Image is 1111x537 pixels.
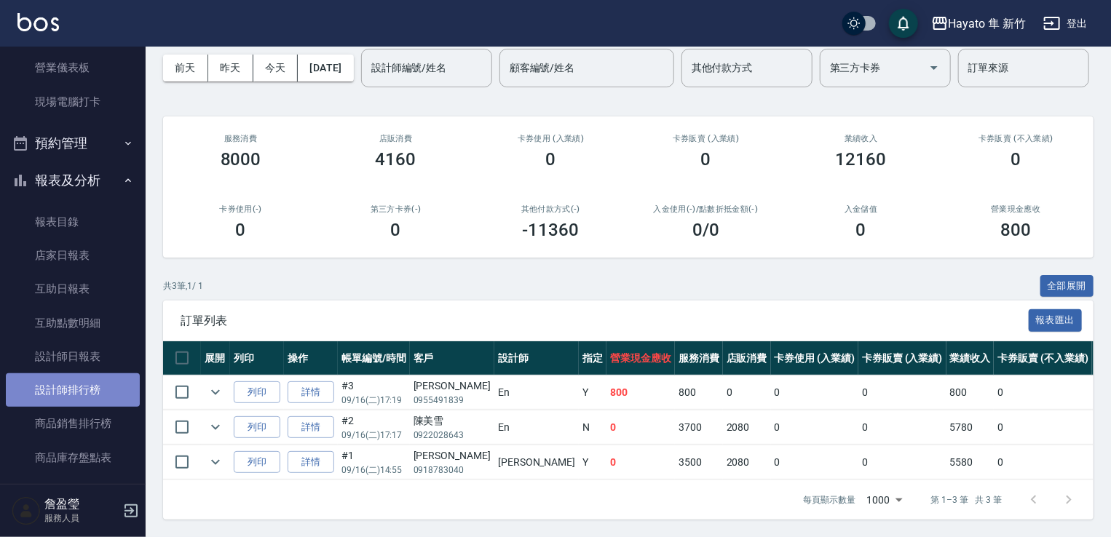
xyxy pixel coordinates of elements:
h3: 0 [1011,149,1021,170]
th: 列印 [230,341,284,375]
div: 陳美雪 [414,413,491,429]
h3: 服務消費 [181,134,301,143]
h3: 800 [1001,220,1032,240]
a: 設計師排行榜 [6,373,140,407]
a: 報表目錄 [6,205,140,239]
h5: 詹盈瑩 [44,497,119,512]
td: [PERSON_NAME] [494,445,579,480]
td: 0 [994,410,1091,445]
a: 顧客入金餘額表 [6,474,140,508]
h3: 0 /0 [692,220,719,240]
td: 800 [946,375,995,410]
p: 0922028643 [414,429,491,442]
td: 0 [994,445,1091,480]
th: 操作 [284,341,338,375]
p: 服務人員 [44,512,119,525]
td: En [494,375,579,410]
h3: 0 [546,149,556,170]
h2: 入金使用(-) /點數折抵金額(-) [646,204,766,214]
p: 共 3 筆, 1 / 1 [163,279,203,293]
th: 店販消費 [723,341,771,375]
div: Hayato 隼 新竹 [949,15,1026,33]
a: 現場電腦打卡 [6,85,140,119]
p: 09/16 (二) 14:55 [341,464,406,477]
td: En [494,410,579,445]
button: 今天 [253,55,298,81]
h3: 0 [236,220,246,240]
button: 昨天 [208,55,253,81]
th: 業績收入 [946,341,995,375]
a: 店家日報表 [6,239,140,272]
td: 3500 [675,445,723,480]
th: 客戶 [410,341,494,375]
button: 前天 [163,55,208,81]
td: Y [579,445,606,480]
td: #3 [338,375,410,410]
button: 報表匯出 [1029,309,1083,332]
button: [DATE] [298,55,353,81]
div: [PERSON_NAME] [414,378,491,394]
td: 800 [606,375,675,410]
h3: 0 [391,220,401,240]
a: 設計師日報表 [6,340,140,373]
td: #1 [338,445,410,480]
h2: 入金儲值 [801,204,921,214]
button: 列印 [234,416,280,439]
a: 商品庫存盤點表 [6,441,140,474]
th: 營業現金應收 [606,341,675,375]
h3: 12160 [836,149,887,170]
td: 3700 [675,410,723,445]
button: save [889,9,918,38]
a: 營業儀表板 [6,51,140,84]
th: 展開 [201,341,230,375]
button: 全部展開 [1040,275,1094,298]
span: 訂單列表 [181,314,1029,328]
button: expand row [205,416,226,438]
a: 詳情 [288,381,334,404]
h3: 0 [701,149,711,170]
td: 0 [858,410,946,445]
th: 服務消費 [675,341,723,375]
h2: 卡券使用(-) [181,204,301,214]
h3: 8000 [221,149,261,170]
th: 卡券使用 (入業績) [771,341,859,375]
th: 設計師 [494,341,579,375]
h2: 卡券販賣 (入業績) [646,134,766,143]
a: 互助日報表 [6,272,140,306]
div: [PERSON_NAME] [414,448,491,464]
td: 0 [771,445,859,480]
button: expand row [205,381,226,403]
td: 0 [771,375,859,410]
h2: 營業現金應收 [956,204,1076,214]
button: 登出 [1037,10,1094,37]
h3: -11360 [523,220,580,240]
td: 5780 [946,410,995,445]
td: 0 [771,410,859,445]
a: 商品銷售排行榜 [6,407,140,440]
img: Person [12,496,41,525]
p: 09/16 (二) 17:19 [341,394,406,407]
p: 0918783040 [414,464,491,477]
td: 5580 [946,445,995,480]
td: 0 [858,375,946,410]
button: 報表及分析 [6,162,140,199]
td: 0 [723,375,771,410]
p: 09/16 (二) 17:17 [341,429,406,442]
td: Y [579,375,606,410]
td: #2 [338,410,410,445]
p: 每頁顯示數量 [803,493,855,506]
td: 0 [606,410,675,445]
h2: 其他付款方式(-) [491,204,611,214]
a: 詳情 [288,451,334,474]
p: 0955491839 [414,394,491,407]
h2: 業績收入 [801,134,921,143]
h3: 4160 [376,149,416,170]
button: Hayato 隼 新竹 [925,9,1032,39]
td: 0 [994,375,1091,410]
th: 帳單編號/時間 [338,341,410,375]
button: 列印 [234,451,280,474]
td: 0 [606,445,675,480]
a: 報表匯出 [1029,313,1083,327]
button: Open [922,56,946,79]
th: 卡券販賣 (不入業績) [994,341,1091,375]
